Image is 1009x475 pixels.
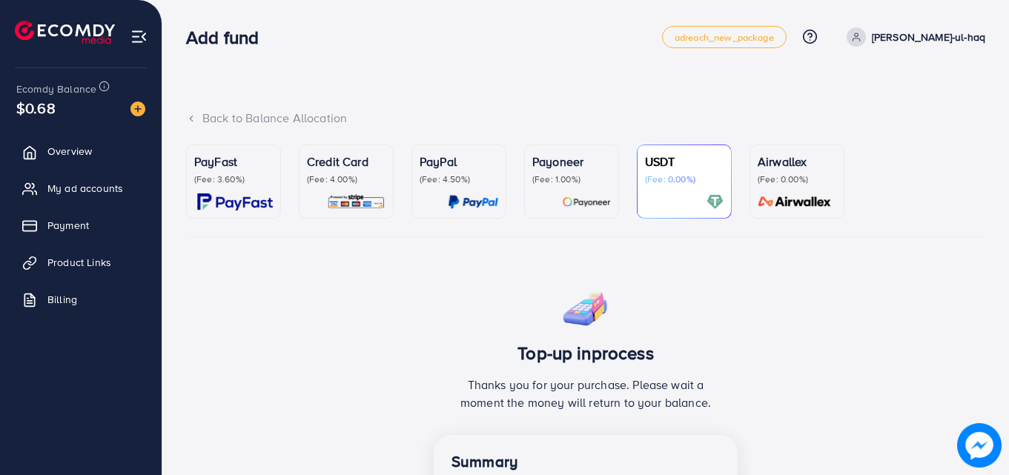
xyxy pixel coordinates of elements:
img: menu [130,28,148,45]
a: Overview [11,136,150,166]
a: My ad accounts [11,173,150,203]
img: image [958,424,1001,467]
img: success [561,282,610,330]
span: Ecomdy Balance [16,82,96,96]
span: $0.68 [16,97,56,119]
p: (Fee: 1.00%) [532,173,611,185]
span: Product Links [47,255,111,270]
h4: Summary [451,453,720,471]
a: adreach_new_package [662,26,787,48]
p: Payoneer [532,153,611,170]
p: (Fee: 3.60%) [194,173,273,185]
img: card [707,193,724,210]
span: adreach_new_package [675,33,774,42]
img: card [197,193,273,210]
p: (Fee: 4.00%) [307,173,386,185]
p: PayFast [194,153,273,170]
a: Payment [11,210,150,240]
img: image [130,102,145,116]
p: Credit Card [307,153,386,170]
span: My ad accounts [47,181,123,196]
p: USDT [645,153,724,170]
p: (Fee: 4.50%) [420,173,498,185]
img: card [562,193,611,210]
img: logo [15,21,115,44]
a: Billing [11,285,150,314]
img: card [753,193,836,210]
a: Product Links [11,248,150,277]
div: Back to Balance Allocation [186,110,985,127]
p: Thanks you for your purchase. Please wait a moment the money will return to your balance. [451,376,720,411]
span: Payment [47,218,89,233]
p: (Fee: 0.00%) [645,173,724,185]
span: Overview [47,144,92,159]
p: Airwallex [758,153,836,170]
p: [PERSON_NAME]-ul-haq [872,28,985,46]
h3: Top-up inprocess [451,342,720,364]
p: (Fee: 0.00%) [758,173,836,185]
h3: Add fund [186,27,271,48]
p: PayPal [420,153,498,170]
img: card [448,193,498,210]
a: [PERSON_NAME]-ul-haq [841,27,985,47]
img: card [327,193,386,210]
span: Billing [47,292,77,307]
